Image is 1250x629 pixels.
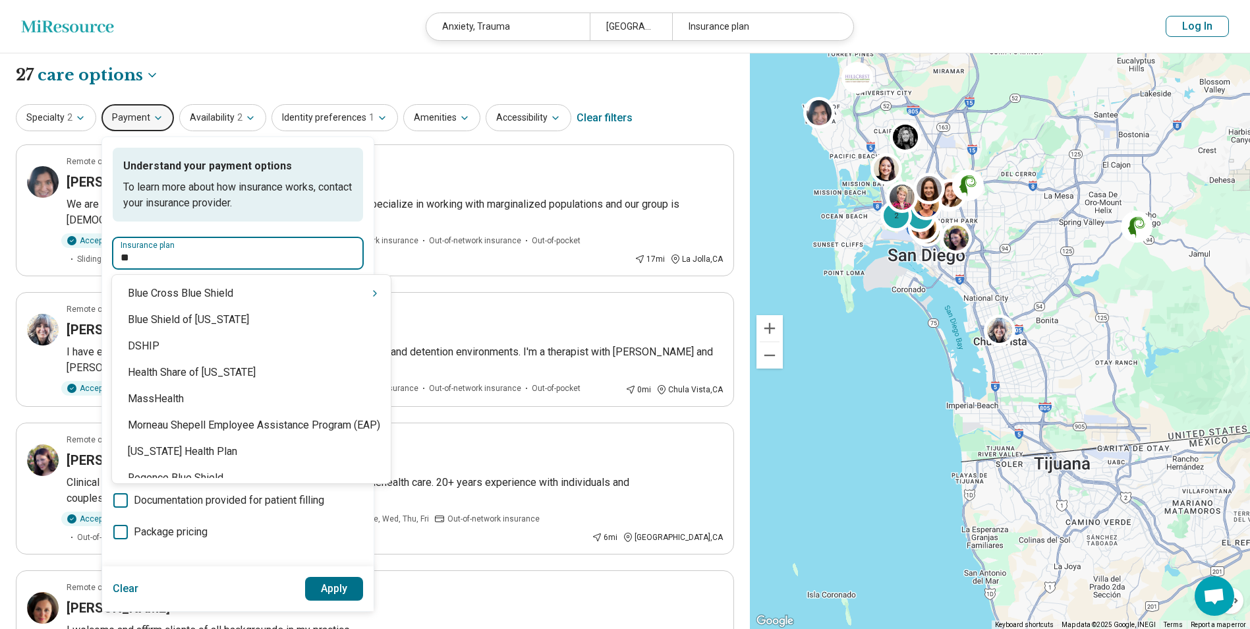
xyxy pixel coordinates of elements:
div: Morneau Shepell Employee Assistance Program (EAP) [112,412,391,438]
span: 2 [67,111,72,125]
span: Out-of-network insurance [447,513,540,525]
div: 0 mi [625,384,651,396]
div: [GEOGRAPHIC_DATA], [GEOGRAPHIC_DATA] [590,13,671,40]
div: 17 mi [635,253,665,265]
button: Apply [305,577,364,601]
span: care options [38,64,143,86]
button: Log In [1166,16,1229,37]
h1: 27 [16,64,159,86]
div: Clear filters [577,102,633,134]
span: 2 [237,111,242,125]
div: Health Share of [US_STATE] [112,359,391,386]
span: Out-of-network insurance [429,235,521,247]
button: Zoom out [756,342,783,369]
h3: [PERSON_NAME] [67,599,170,617]
span: Package pricing [134,524,208,540]
p: Remote or In-person [67,434,140,446]
span: 1 [369,111,374,125]
label: Insurance plan [121,241,355,249]
p: Understand your payment options [123,158,353,174]
span: Works Tue, Wed, Thu, Fri [342,513,429,525]
button: Payment [101,104,174,131]
div: [US_STATE] Health Plan [112,438,391,465]
div: Blue Cross Blue Shield [112,280,391,307]
p: I have extensive experience working in diverse mental health settings and detention environments.... [67,344,723,376]
span: Out-of-pocket [532,235,581,247]
h3: [PERSON_NAME] [67,173,170,191]
span: Out-of-network insurance [429,382,521,394]
div: Insurance plan [672,13,836,40]
span: Out-of-pocket [77,531,126,543]
div: Accepting clients [61,381,152,396]
div: DSHIP [112,333,391,359]
a: Terms [1164,621,1183,628]
div: 2 [880,200,912,231]
p: Clinical and Consulting [MEDICAL_DATA], offering in-person and telehealth care. 20+ years experie... [67,475,723,506]
div: Regence Blue Shield [112,465,391,491]
span: Map data ©2025 Google, INEGI [1062,621,1156,628]
a: Report a map error [1191,621,1246,628]
button: Accessibility [486,104,571,131]
div: Anxiety, Trauma [426,13,590,40]
div: Blue Shield of [US_STATE] [112,307,391,333]
div: Chula Vista , CA [656,384,723,396]
p: Remote or In-person [67,303,140,315]
a: Open chat [1195,576,1234,616]
div: Accepting clients [61,233,152,248]
h3: [PERSON_NAME] [67,320,170,339]
div: Accepting clients [61,512,152,526]
p: We are a diverse group practice with a myriad of specialties. We specialize in working with margi... [67,196,723,228]
button: Identity preferences [271,104,398,131]
p: To learn more about how insurance works, contact your insurance provider. [123,179,353,211]
button: Zoom in [756,315,783,342]
span: In-network insurance [342,235,418,247]
button: Amenities [403,104,480,131]
span: Sliding scale [77,253,124,265]
div: Suggestions [112,280,391,478]
p: Remote or In-person [67,156,140,167]
span: Documentation provided for patient filling [134,493,324,508]
div: [GEOGRAPHIC_DATA] , CA [623,531,723,543]
button: Specialty [16,104,96,131]
button: Care options [38,64,159,86]
p: Remote or In-person [67,582,140,593]
div: 6 mi [592,531,617,543]
button: Availability [179,104,266,131]
div: La Jolla , CA [670,253,723,265]
span: Out-of-pocket [532,382,581,394]
div: MassHealth [112,386,391,412]
h3: [PERSON_NAME] [67,451,170,469]
button: Clear [113,577,139,601]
